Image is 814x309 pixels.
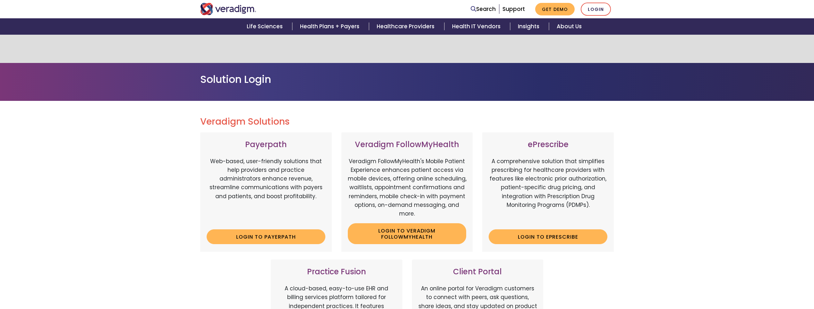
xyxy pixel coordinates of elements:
a: Insights [510,18,549,35]
a: Healthcare Providers [369,18,444,35]
p: Web-based, user-friendly solutions that help providers and practice administrators enhance revenu... [207,157,325,225]
a: Login to Veradigm FollowMyHealth [348,223,467,244]
a: Support [502,5,525,13]
p: A comprehensive solution that simplifies prescribing for healthcare providers with features like ... [489,157,607,225]
a: Get Demo [535,3,575,15]
a: Health IT Vendors [444,18,510,35]
a: Login [581,3,611,16]
a: Login to Payerpath [207,229,325,244]
h3: ePrescribe [489,140,607,149]
h3: Practice Fusion [277,267,396,277]
a: Login to ePrescribe [489,229,607,244]
h2: Veradigm Solutions [200,116,614,127]
a: Health Plans + Payers [292,18,369,35]
h1: Solution Login [200,73,614,85]
h3: Payerpath [207,140,325,149]
a: About Us [549,18,589,35]
a: Life Sciences [239,18,292,35]
p: Veradigm FollowMyHealth's Mobile Patient Experience enhances patient access via mobile devices, o... [348,157,467,218]
h3: Veradigm FollowMyHealth [348,140,467,149]
h3: Client Portal [418,267,537,277]
a: Search [471,5,496,13]
img: Veradigm logo [200,3,256,15]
